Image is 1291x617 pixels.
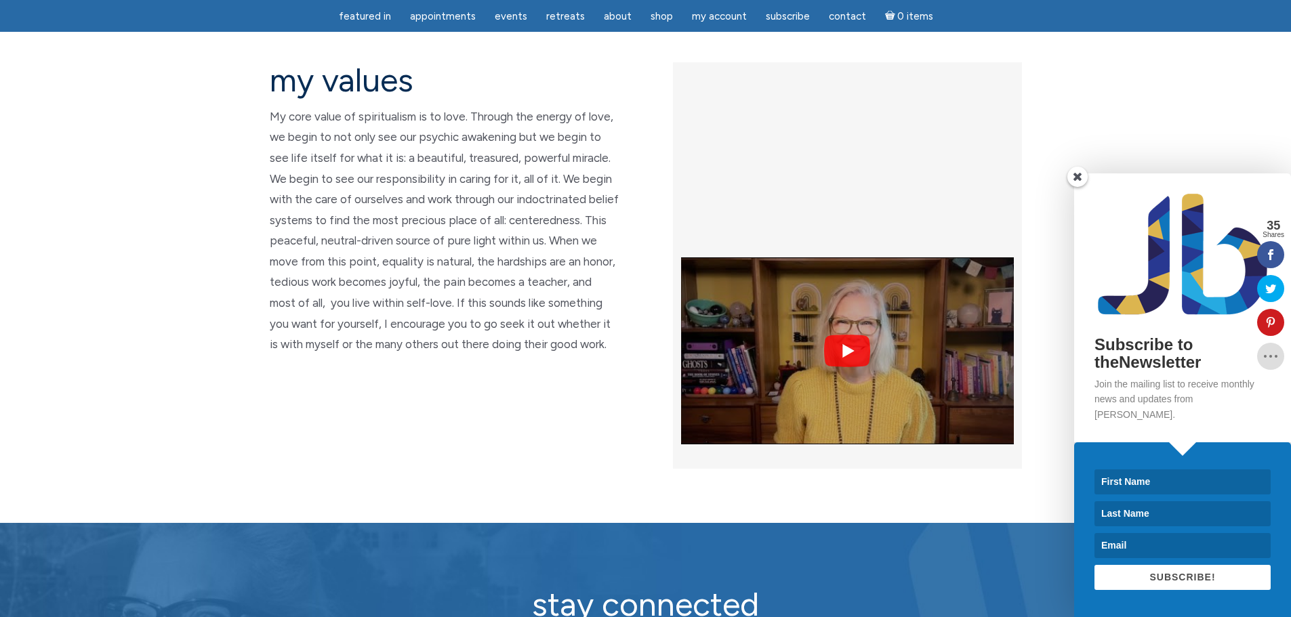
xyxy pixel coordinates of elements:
a: Cart0 items [877,2,942,30]
i: Cart [885,10,898,22]
span: Retreats [546,10,585,22]
p: Join the mailing list to receive monthly news and updates from [PERSON_NAME]. [1094,377,1271,422]
input: First Name [1094,469,1271,494]
span: SUBSCRIBE! [1149,572,1215,582]
span: Events [495,10,527,22]
h2: my values [270,62,619,98]
span: Shares [1263,232,1284,238]
span: Subscribe [766,10,810,22]
span: Shop [651,10,673,22]
a: Subscribe [758,3,818,30]
a: Retreats [538,3,593,30]
a: My Account [684,3,755,30]
span: 35 [1263,219,1284,232]
a: Contact [821,3,874,30]
input: Email [1094,533,1271,558]
a: Events [487,3,535,30]
span: featured in [339,10,391,22]
span: My Account [692,10,747,22]
span: About [604,10,632,22]
span: Appointments [410,10,476,22]
a: featured in [331,3,399,30]
span: 0 items [897,12,933,22]
input: Last Name [1094,501,1271,526]
a: About [596,3,640,30]
a: Appointments [402,3,484,30]
a: Shop [642,3,681,30]
h2: Subscribe to theNewsletter [1094,336,1271,372]
span: Contact [829,10,866,22]
button: SUBSCRIBE! [1094,565,1271,590]
p: My core value of spiritualism is to love. Through the energy of love, we begin to not only see ou... [270,106,619,355]
img: YouTube video [681,226,1014,475]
